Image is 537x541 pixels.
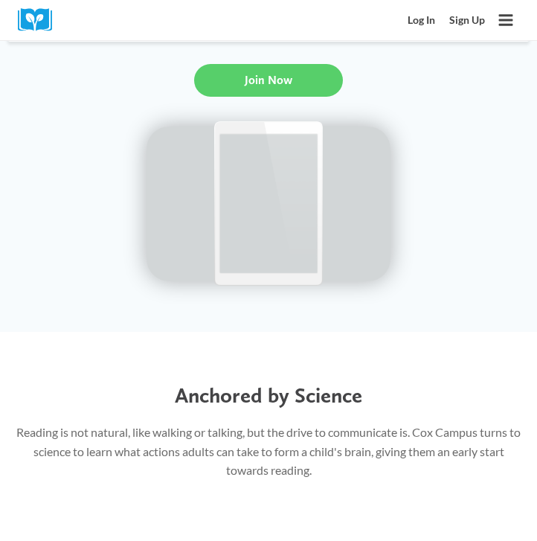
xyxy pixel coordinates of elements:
span: Join Now [245,73,292,87]
a: Join Now [194,64,343,97]
img: Cox Campus [18,8,62,31]
button: Open menu [492,7,519,33]
p: Reading is not natural, like walking or talking, but the drive to communicate is. Cox Campus turn... [15,423,522,480]
a: Log In [400,7,442,33]
a: Sign Up [442,7,492,33]
nav: Secondary Mobile Navigation [400,7,492,33]
span: Anchored by Science [175,382,362,408]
